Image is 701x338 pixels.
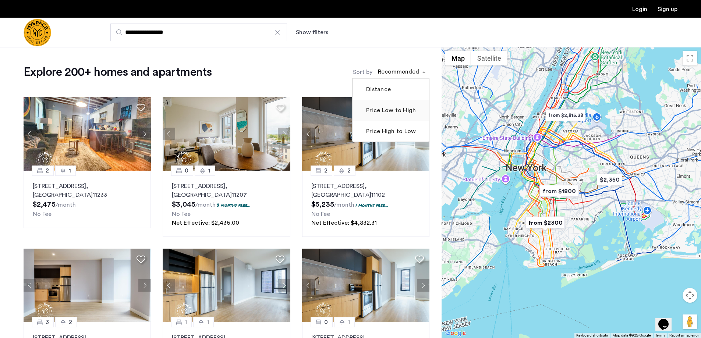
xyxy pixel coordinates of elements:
[69,166,71,175] span: 1
[69,318,72,327] span: 2
[46,166,49,175] span: 2
[347,166,351,175] span: 2
[348,318,350,327] span: 1
[655,333,665,338] a: Terms (opens in new tab)
[195,202,216,208] sub: /month
[655,309,679,331] iframe: chat widget
[374,65,429,79] ng-select: sort-apartment
[207,318,209,327] span: 1
[24,128,36,140] button: Previous apartment
[24,279,36,292] button: Previous apartment
[471,51,507,65] button: Show satellite imagery
[302,279,315,292] button: Previous apartment
[683,314,697,329] button: Drag Pegman onto the map to open Street View
[163,249,290,322] img: 1997_638519966982966758.png
[311,182,420,199] p: [STREET_ADDRESS] 11102
[278,128,290,140] button: Next apartment
[24,97,151,171] img: 1997_638660674255189691.jpeg
[24,19,51,46] img: logo
[138,128,151,140] button: Next apartment
[24,171,151,228] a: 21[STREET_ADDRESS], [GEOGRAPHIC_DATA]11233No Fee
[302,249,430,322] img: 1997_638519968035243270.png
[365,106,416,115] label: Price Low to High
[46,318,49,327] span: 3
[24,249,151,322] img: 1997_638519968069068022.png
[658,6,677,12] a: Registration
[443,328,468,338] a: Open this area in Google Maps (opens a new window)
[138,279,151,292] button: Next apartment
[33,182,142,199] p: [STREET_ADDRESS] 11233
[311,201,334,208] span: $5,235
[163,97,290,171] img: 1997_638519001096654587.png
[208,166,210,175] span: 1
[324,318,328,327] span: 0
[543,107,588,124] div: from $2,815.38
[33,201,56,208] span: $2,475
[163,279,175,292] button: Previous apartment
[24,65,212,79] h1: Explore 200+ homes and apartments
[311,220,377,226] span: Net Effective: $4,832.31
[523,214,568,231] div: from $2300
[302,171,429,237] a: 22[STREET_ADDRESS], [GEOGRAPHIC_DATA]111021 months free...No FeeNet Effective: $4,832.31
[594,171,625,188] div: $2,350
[302,128,315,140] button: Previous apartment
[445,51,471,65] button: Show street map
[172,220,239,226] span: Net Effective: $2,436.00
[334,202,354,208] sub: /month
[377,67,419,78] div: Recommended
[352,78,429,142] ng-dropdown-panel: Options list
[302,97,430,171] img: 1997_638519968035243270.png
[669,333,699,338] a: Report a map error
[185,166,188,175] span: 0
[612,334,651,337] span: Map data ©2025 Google
[278,279,290,292] button: Next apartment
[683,51,697,65] button: Toggle fullscreen view
[417,279,429,292] button: Next apartment
[296,28,328,37] button: Show or hide filters
[163,128,175,140] button: Previous apartment
[24,19,51,46] a: Cazamio Logo
[163,171,290,237] a: 01[STREET_ADDRESS], [GEOGRAPHIC_DATA]112073 months free...No FeeNet Effective: $2,436.00
[324,166,328,175] span: 2
[172,211,191,217] span: No Fee
[443,328,468,338] img: Google
[56,202,76,208] sub: /month
[33,211,52,217] span: No Fee
[537,183,582,199] div: from $1800
[632,6,647,12] a: Login
[683,288,697,303] button: Map camera controls
[172,201,195,208] span: $3,045
[185,318,187,327] span: 1
[353,68,372,77] label: Sort by
[576,333,608,338] button: Keyboard shortcuts
[110,24,287,41] input: Apartment Search
[365,127,416,136] label: Price High to Low
[217,202,251,208] p: 3 months free...
[311,211,330,217] span: No Fee
[355,202,388,208] p: 1 months free...
[365,85,391,94] label: Distance
[172,182,281,199] p: [STREET_ADDRESS] 11207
